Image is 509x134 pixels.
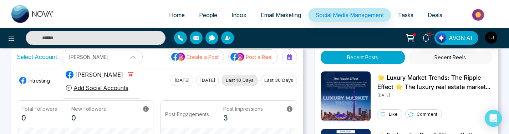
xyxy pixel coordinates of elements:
img: Unable to load img. [321,71,371,121]
div: Open Intercom Messenger [485,110,502,127]
div: [PERSON_NAME] [66,70,123,79]
a: Social Media Management [308,8,391,22]
button: [DATE] [196,75,219,86]
span: Email Marketing [261,11,301,19]
span: Tasks [398,11,413,19]
button: Last 10 Days [222,75,258,86]
button: social-media-iconCreate a Post [169,49,224,64]
span: Deals [428,11,442,19]
img: Lead Flow [436,33,446,43]
button: Last 30 Days [260,75,297,86]
a: Tasks [391,8,421,22]
span: Inbox [231,11,246,19]
label: Select Account [17,53,57,61]
button: social-media-iconPost a Reel [228,49,278,64]
a: Deals [421,8,449,22]
p: Like [389,111,398,118]
span: People [199,11,217,19]
a: Inbox [224,8,254,22]
button: Recent Posts [321,51,404,64]
span: Home [169,11,185,19]
p: [PERSON_NAME] [65,51,138,63]
button: AVON AI [434,31,478,45]
img: social-media-icon [171,52,185,61]
button: Add Social Accounts [66,83,129,93]
span: 10+ [426,31,432,38]
p: Post Engagements [165,110,209,118]
p: 0 [71,113,106,123]
img: Market-place.gif [453,7,505,23]
button: Recent Reels [408,51,492,64]
a: Home [162,8,192,22]
a: 10+ [417,31,434,44]
p: 3 [223,113,263,123]
a: Email Marketing [254,8,308,22]
p: Total Followers [21,105,57,113]
img: Nova CRM Logo [11,5,54,23]
p: New Followers [71,105,106,113]
p: Create a Post [187,53,219,61]
p: 0 [21,113,57,123]
a: People [192,8,224,22]
img: User Avatar [485,31,497,44]
p: Comment [417,111,437,118]
span: Intresting [29,77,50,84]
button: [DATE] [170,75,193,86]
p: 🌟 Luxury Market Trends: The Ripple Effect 🌟 The luxury real estate market does more than break re... [377,73,492,91]
p: [DATE] [377,91,492,98]
p: Post Impressions [223,105,263,113]
p: Post a Reel [246,53,273,61]
span: AVON AI [449,34,472,42]
img: social-media-icon [230,52,245,61]
img: facebook [66,71,73,79]
span: Social Media Management [315,11,384,19]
